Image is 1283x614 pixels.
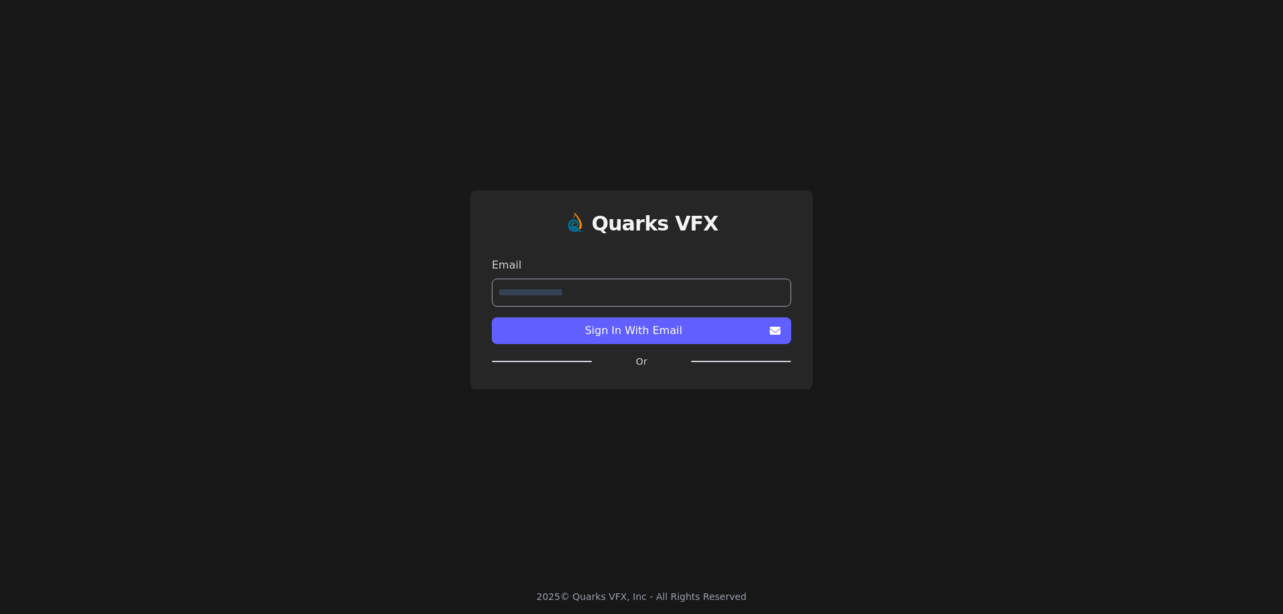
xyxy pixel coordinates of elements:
[537,590,747,603] div: 2025 © Quarks VFX, Inc - All Rights Reserved
[591,212,718,236] h1: Quarks VFX
[492,317,791,344] button: Sign In With Email
[492,257,791,273] label: Email
[503,323,764,339] span: Sign In With Email
[591,212,718,247] a: Quarks VFX
[592,355,691,368] label: Or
